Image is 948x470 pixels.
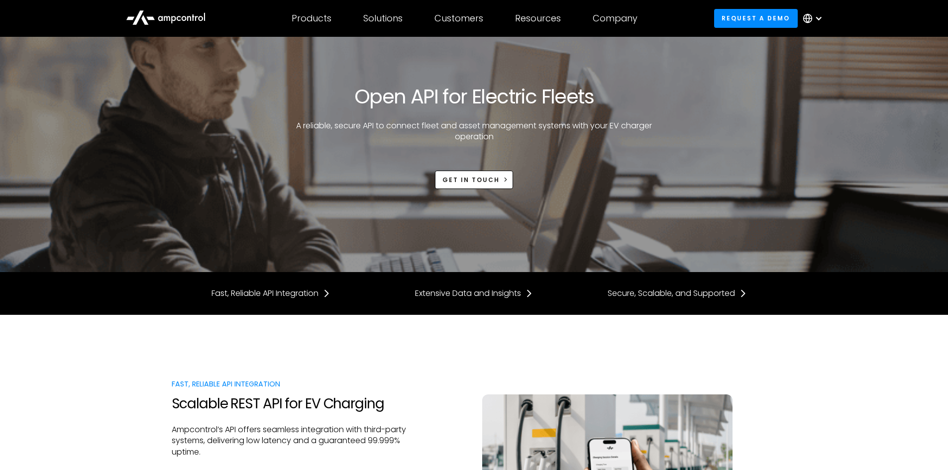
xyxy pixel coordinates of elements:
div: Products [292,13,331,24]
div: Company [593,13,637,24]
div: Solutions [363,13,403,24]
div: Customers [434,13,483,24]
div: Resources [515,13,561,24]
p: A reliable, secure API to connect fleet and asset management systems with your EV charger operation [293,120,656,143]
a: Secure, Scalable, and Supported [608,288,747,299]
a: Request a demo [714,9,798,27]
div: Get in touch [442,176,500,185]
a: Extensive Data and Insights [415,288,533,299]
h2: Scalable REST API for EV Charging [172,395,408,412]
h1: Open API for Electric Fleets [354,85,594,108]
div: Fast, Reliable API Integration [211,288,318,299]
a: Fast, Reliable API Integration [211,288,330,299]
a: Get in touch [435,171,514,189]
div: Secure, Scalable, and Supported [608,288,735,299]
div: Extensive Data and Insights [415,288,521,299]
p: Ampcontrol’s API offers seamless integration with third-party systems, delivering low latency and... [172,424,408,458]
div: Fast, Reliable API Integration [172,378,408,389]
